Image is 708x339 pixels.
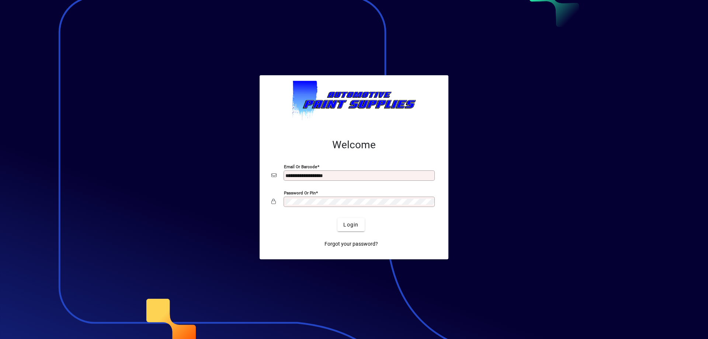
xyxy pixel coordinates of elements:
[284,190,316,196] mat-label: Password or Pin
[343,221,358,229] span: Login
[322,237,381,250] a: Forgot your password?
[271,139,437,151] h2: Welcome
[324,240,378,248] span: Forgot your password?
[337,218,364,231] button: Login
[284,164,317,169] mat-label: Email or Barcode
